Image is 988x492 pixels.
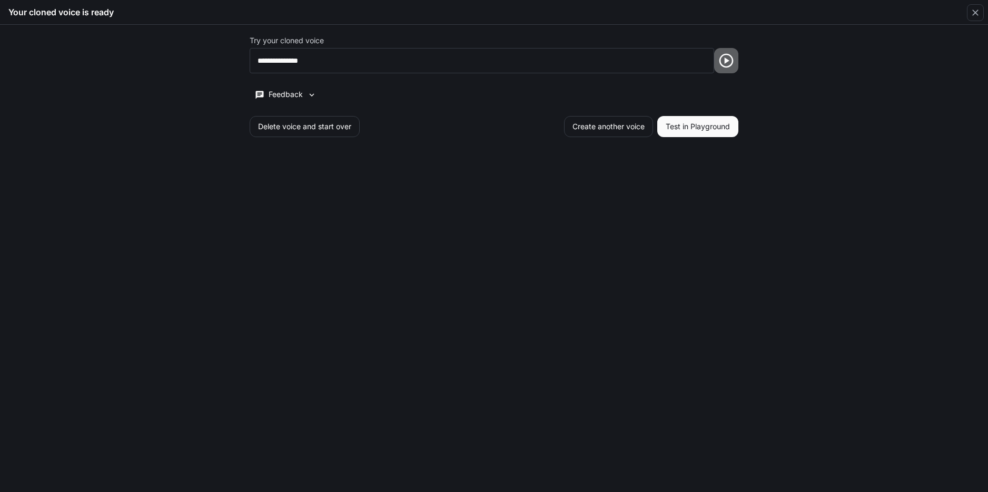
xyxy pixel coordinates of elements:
[250,116,360,137] button: Delete voice and start over
[250,86,321,103] button: Feedback
[564,116,653,137] button: Create another voice
[657,116,738,137] button: Test in Playground
[8,6,114,18] h5: Your cloned voice is ready
[250,37,324,44] p: Try your cloned voice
